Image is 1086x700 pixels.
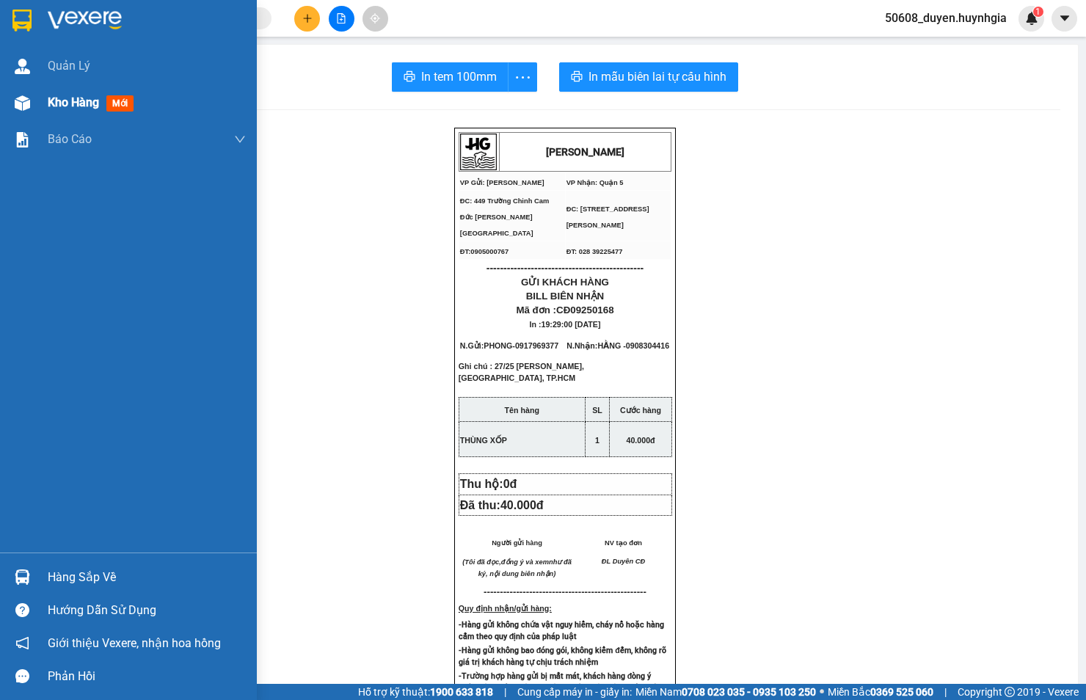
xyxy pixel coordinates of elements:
[48,599,246,621] div: Hướng dẫn sử dụng
[459,646,666,667] strong: -Hàng gửi không bao đóng gói, không kiểm đếm, không rõ giá trị khách hàng tự chịu trách nhiệm
[12,10,32,32] img: logo-vxr
[15,95,30,111] img: warehouse-icon
[294,6,320,32] button: plus
[48,666,246,688] div: Phản hồi
[626,341,669,350] span: 0908304416
[492,539,542,547] span: Người gửi hàng
[484,341,512,350] span: PHONG
[106,95,134,112] span: mới
[571,70,583,84] span: printer
[508,62,537,92] button: more
[11,92,132,110] div: 40.000
[530,320,601,329] span: In :
[566,205,649,229] span: ĐC: [STREET_ADDRESS][PERSON_NAME]
[517,684,632,700] span: Cung cấp máy in - giấy in:
[12,45,130,63] div: PHONG
[459,604,552,613] strong: Quy định nhận/gửi hàng:
[820,689,824,695] span: ⚪️
[515,341,558,350] span: 0917969377
[11,94,56,109] span: Đã thu :
[140,14,175,29] span: Nhận:
[605,539,642,547] span: NV tạo đơn
[504,684,506,700] span: |
[48,95,99,109] span: Kho hàng
[15,603,29,617] span: question-circle
[559,62,738,92] button: printerIn mẫu biên lai tự cấu hình
[566,179,624,186] span: VP Nhận: Quận 5
[358,684,493,700] span: Hỗ trợ kỹ thuật:
[1033,7,1043,17] sup: 1
[944,684,947,700] span: |
[526,291,605,302] span: BILL BIÊN NHẬN
[336,13,346,23] span: file-add
[15,636,29,650] span: notification
[430,686,493,698] strong: 1900 633 818
[140,12,243,30] div: Quận 5
[595,436,600,445] span: 1
[597,341,669,350] span: HẰNG -
[542,320,601,329] span: 19:29:00 [DATE]
[302,13,313,23] span: plus
[421,68,497,86] span: In tem 100mm
[460,197,549,237] span: ĐC: 449 Trường Chinh Cam Đức [PERSON_NAME][GEOGRAPHIC_DATA]
[592,406,602,415] strong: SL
[1025,12,1038,25] img: icon-new-feature
[460,134,497,170] img: logo
[500,499,544,511] span: 40.000đ
[602,558,645,565] span: ĐL Duyên CĐ
[509,68,536,87] span: more
[516,305,613,316] span: Mã đơn :
[15,59,30,74] img: warehouse-icon
[478,558,572,577] em: như đã ký, nội dung biên nhận)
[392,62,509,92] button: printerIn tem 100mm
[140,30,243,48] div: HẰNG
[546,146,624,158] strong: [PERSON_NAME]
[635,684,816,700] span: Miền Nam
[460,436,507,445] span: THÙNG XỐP
[828,684,933,700] span: Miền Bắc
[48,56,90,75] span: Quản Lý
[870,686,933,698] strong: 0369 525 060
[460,341,558,350] span: N.Gửi:
[15,569,30,585] img: warehouse-icon
[682,686,816,698] strong: 0708 023 035 - 0935 103 250
[15,669,29,683] span: message
[48,130,92,148] span: Báo cáo
[620,406,661,415] strong: Cước hàng
[12,12,35,28] span: Gửi:
[566,248,623,255] span: ĐT: 028 39225477
[462,558,549,566] em: (Tôi đã đọc,đồng ý và xem
[460,499,544,511] span: Đã thu:
[503,478,517,490] span: 0đ
[505,406,539,415] strong: Tên hàng
[460,179,544,186] span: VP Gửi: [PERSON_NAME]
[460,248,509,255] span: ĐT:0905000767
[370,13,380,23] span: aim
[329,6,354,32] button: file-add
[404,70,415,84] span: printer
[1052,6,1077,32] button: caret-down
[140,48,243,68] div: 0908304416
[588,68,726,86] span: In mẫu biên lai tự cấu hình
[234,134,246,145] span: down
[486,262,644,274] span: ----------------------------------------------
[873,9,1018,27] span: 50608_duyen.huynhgia
[512,341,558,350] span: -
[459,620,664,641] strong: -Hàng gửi không chứa vật nguy hiểm, cháy nổ hoặc hàng cấm theo quy định của pháp luật
[521,277,609,288] span: GỬI KHÁCH HÀNG
[12,12,130,45] div: [PERSON_NAME]
[493,586,646,597] span: -----------------------------------------------
[362,6,388,32] button: aim
[1035,7,1041,17] span: 1
[15,132,30,147] img: solution-icon
[626,436,655,445] span: 40.000đ
[48,634,221,652] span: Giới thiệu Vexere, nhận hoa hồng
[566,341,669,350] span: N.Nhận:
[484,586,493,597] span: ---
[48,566,246,588] div: Hàng sắp về
[459,362,584,394] span: Ghi chú : 27/25 [PERSON_NAME], [GEOGRAPHIC_DATA], TP.HCM
[1005,687,1015,697] span: copyright
[460,478,523,490] span: Thu hộ:
[1058,12,1071,25] span: caret-down
[556,305,614,316] span: CĐ09250168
